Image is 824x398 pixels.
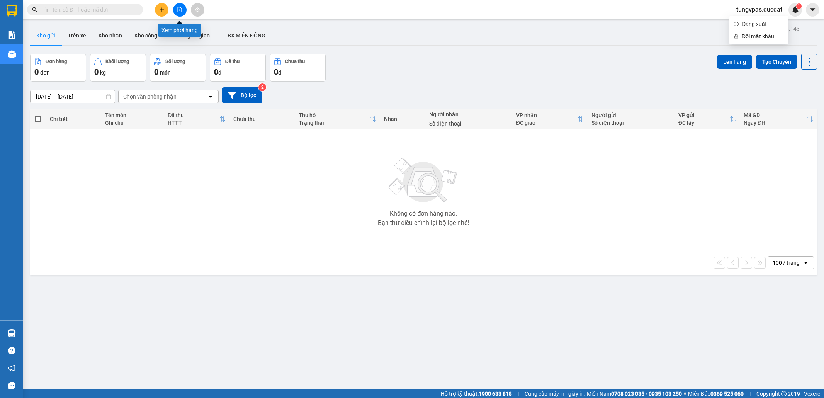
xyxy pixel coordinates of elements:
div: Không có đơn hàng nào. [390,211,457,217]
button: Trên xe [61,26,92,45]
span: | [749,389,751,398]
span: Hỗ trợ kỹ thuật: [441,389,512,398]
img: logo-vxr [7,5,17,17]
svg: open [803,260,809,266]
button: Tạo Chuyến [756,55,797,69]
div: Người nhận [429,111,508,117]
span: 0 [154,67,158,77]
div: Chọn văn phòng nhận [123,93,177,100]
div: Chưa thu [233,116,291,122]
span: file-add [177,7,182,12]
span: Miền Bắc [688,389,744,398]
div: 100 / trang [773,259,800,267]
svg: open [207,94,214,100]
span: 0 [274,67,278,77]
span: question-circle [8,347,15,354]
img: warehouse-icon [8,50,16,58]
div: VP gửi [678,112,730,118]
span: copyright [781,391,787,396]
span: login [734,22,739,26]
span: caret-down [809,6,816,13]
div: Trạng thái [299,120,370,126]
div: Đơn hàng [46,59,67,64]
button: file-add [173,3,187,17]
div: Khối lượng [105,59,129,64]
img: svg+xml;base64,PHN2ZyBjbGFzcz0ibGlzdC1wbHVnX19zdmciIHhtbG5zPSJodHRwOi8vd3d3LnczLm9yZy8yMDAwL3N2Zy... [385,153,462,208]
button: Kho công nợ [128,26,171,45]
button: Số lượng0món [150,54,206,82]
span: aim [195,7,200,12]
img: solution-icon [8,31,16,39]
button: aim [191,3,204,17]
strong: 0369 525 060 [710,391,744,397]
th: Toggle SortBy [164,109,229,129]
span: 1 [797,3,800,9]
span: Đổi mật khẩu [742,32,784,41]
th: Toggle SortBy [674,109,740,129]
div: ĐC lấy [678,120,730,126]
div: Nhãn [384,116,421,122]
input: Select a date range. [31,90,115,103]
div: Đã thu [168,112,219,118]
span: 0 [34,67,39,77]
div: ĐC giao [516,120,578,126]
strong: 1900 633 818 [479,391,512,397]
div: HTTT [168,120,219,126]
span: đ [218,70,221,76]
button: Chưa thu0đ [270,54,326,82]
sup: 1 [796,3,802,9]
div: Số điện thoại [429,121,508,127]
span: plus [159,7,165,12]
button: Khối lượng0kg [90,54,146,82]
div: Số lượng [165,59,185,64]
div: Ghi chú [105,120,160,126]
div: Người gửi [591,112,671,118]
div: Chưa thu [285,59,305,64]
span: ⚪️ [684,392,686,395]
div: Thu hộ [299,112,370,118]
th: Toggle SortBy [295,109,380,129]
button: plus [155,3,168,17]
span: search [32,7,37,12]
img: warehouse-icon [8,329,16,337]
button: Đã thu0đ [210,54,266,82]
input: Tìm tên, số ĐT hoặc mã đơn [42,5,134,14]
span: notification [8,364,15,372]
span: kg [100,70,106,76]
div: Số điện thoại [591,120,671,126]
span: 0 [214,67,218,77]
span: message [8,382,15,389]
div: Chi tiết [50,116,97,122]
div: Bạn thử điều chỉnh lại bộ lọc nhé! [378,220,469,226]
button: Kho gửi [30,26,61,45]
button: Hàng đã giao [171,26,216,45]
button: Lên hàng [717,55,752,69]
th: Toggle SortBy [740,109,817,129]
span: Đăng xuất [742,20,784,28]
span: tungvpas.ducdat [730,5,788,14]
span: Cung cấp máy in - giấy in: [525,389,585,398]
img: icon-new-feature [792,6,799,13]
div: Ngày ĐH [744,120,807,126]
span: BX MIỀN ĐÔNG [228,32,265,39]
strong: 0708 023 035 - 0935 103 250 [611,391,682,397]
div: Tên món [105,112,160,118]
span: món [160,70,171,76]
th: Toggle SortBy [512,109,588,129]
span: đ [278,70,281,76]
div: VP nhận [516,112,578,118]
sup: 2 [258,83,266,91]
span: 0 [94,67,99,77]
div: Mã GD [744,112,807,118]
button: Kho nhận [92,26,128,45]
span: | [518,389,519,398]
div: Đã thu [225,59,240,64]
span: đơn [40,70,50,76]
span: Miền Nam [587,389,682,398]
button: Bộ lọc [222,87,262,103]
span: lock [734,34,739,39]
button: caret-down [806,3,819,17]
button: Đơn hàng0đơn [30,54,86,82]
